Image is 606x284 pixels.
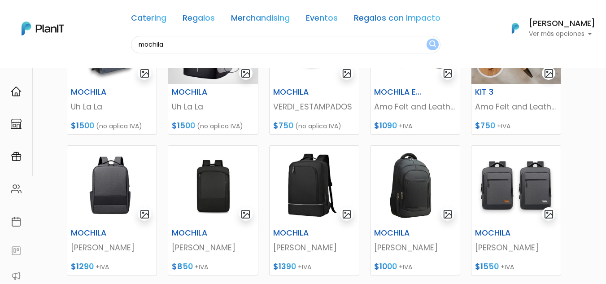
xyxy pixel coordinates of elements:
span: J [90,54,108,72]
a: gallery-light MOCHILA Uh La La $1500 (no aplica IVA) [168,4,258,135]
a: Catering [131,14,166,25]
img: gallery-light [544,209,554,219]
span: (no aplica IVA) [96,122,142,131]
img: thumb_image__copia___copia___copia___copia___copia___copia___copia___copia___copia___copia___copi... [371,146,460,225]
span: +IVA [96,262,109,271]
img: gallery-light [443,68,453,79]
p: Ver más opciones [529,31,595,37]
a: gallery-light MOCHILA Uh La La $1500 (no aplica IVA) [67,4,157,135]
h6: MOCHILA [166,228,228,238]
img: thumb_Captura_de_pantalla_2024-03-05_103417.jpg [168,146,257,225]
h6: MOCHILA EJECUTIVA 1 [369,87,431,97]
img: thumb_2000___2000-Photoroom_-_2024-09-24T110636.663.jpg [471,146,561,225]
img: gallery-light [544,68,554,79]
a: gallery-light MOCHILA [PERSON_NAME] $1000 +IVA [370,145,460,275]
a: Regalos [183,14,215,25]
img: thumb_image__copia___copia___copia___copia___copia___copia___copia___copia___copia___copia___copi... [67,146,157,225]
span: +IVA [298,262,311,271]
img: gallery-light [140,68,150,79]
img: calendar-87d922413cdce8b2cf7b7f5f62616a5cf9e4887200fb71536465627b3292af00.svg [11,216,22,227]
span: $850 [172,261,193,272]
span: +IVA [399,262,412,271]
img: search_button-432b6d5273f82d61273b3651a40e1bd1b912527efae98b1b7a1b2c0702e16a8d.svg [429,40,436,49]
strong: PLAN IT [31,73,57,80]
span: (no aplica IVA) [295,122,341,131]
span: $1500 [172,120,195,131]
img: PlanIt Logo [22,22,64,35]
img: user_04fe99587a33b9844688ac17b531be2b.png [72,54,90,72]
h6: MOCHILA [166,87,228,97]
div: PLAN IT Ya probaste PlanitGO? Vas a poder automatizarlas acciones de todo el año. Escribinos para... [23,63,158,119]
span: $1290 [71,261,94,272]
a: gallery-light MOCHILA VERDI_ESTAMPADOS $750 (no aplica IVA) [269,4,359,135]
i: send [153,135,170,145]
span: $1390 [273,261,296,272]
span: +IVA [399,122,412,131]
p: [PERSON_NAME] [71,242,153,253]
p: Ya probaste PlanitGO? Vas a poder automatizarlas acciones de todo el año. Escribinos para saber más! [31,83,150,112]
img: gallery-light [342,68,352,79]
h6: MOCHILA [470,228,532,238]
img: partners-52edf745621dab592f3b2c58e3bca9d71375a7ef29c3b500c9f145b62cc070d4.svg [11,271,22,281]
a: Eventos [306,14,338,25]
p: [PERSON_NAME] [374,242,456,253]
img: campaigns-02234683943229c281be62815700db0a1741e53638e28bf9629b52c665b00959.svg [11,151,22,162]
h6: KIT 3 [470,87,532,97]
h6: MOCHILA [369,228,431,238]
div: J [23,54,158,72]
i: insert_emoticon [137,135,153,145]
button: PlanIt Logo [PERSON_NAME] Ver más opciones [500,17,595,40]
h6: [PERSON_NAME] [529,20,595,28]
img: gallery-light [240,68,251,79]
span: $1550 [475,261,499,272]
span: (no aplica IVA) [197,122,243,131]
span: ¡Escríbenos! [47,136,137,145]
span: $1000 [374,261,397,272]
img: people-662611757002400ad9ed0e3c099ab2801c6687ba6c219adb57efc949bc21e19d.svg [11,184,22,194]
a: gallery-light MOCHILA [PERSON_NAME] $1390 +IVA [269,145,359,275]
img: home-e721727adea9d79c4d83392d1f703f7f8bce08238fde08b1acbfd93340b81755.svg [11,86,22,97]
span: +IVA [497,122,510,131]
h6: MOCHILA [268,87,330,97]
i: keyboard_arrow_down [139,68,153,82]
p: [PERSON_NAME] [172,242,254,253]
a: gallery-light MOCHILA [PERSON_NAME] $1290 +IVA [67,145,157,275]
a: gallery-light MOCHILA [PERSON_NAME] $1550 +IVA [471,145,561,275]
span: $750 [475,120,495,131]
img: gallery-light [443,209,453,219]
img: gallery-light [140,209,150,219]
h6: MOCHILA [268,228,330,238]
span: $1090 [374,120,397,131]
p: Uh La La [71,101,153,113]
input: Buscá regalos, desayunos, y más [131,36,440,53]
span: $750 [273,120,293,131]
span: +IVA [501,262,514,271]
span: +IVA [195,262,208,271]
a: Merchandising [231,14,290,25]
p: [PERSON_NAME] [273,242,355,253]
a: Regalos con Impacto [354,14,440,25]
p: Amo Felt and Leather [475,101,557,113]
img: thumb_image__copia___copia___copia___copia___copia___copia___copia___copia___copia___copia___copi... [270,146,359,225]
h6: MOCHILA [65,228,127,238]
p: [PERSON_NAME] [475,242,557,253]
h6: MOCHILA [65,87,127,97]
p: Amo Felt and Leather [374,101,456,113]
p: Uh La La [172,101,254,113]
a: gallery-light MOCHILA EJECUTIVA 1 Amo Felt and Leather $1090 +IVA [370,4,460,135]
img: user_d58e13f531133c46cb30575f4d864daf.jpeg [81,45,99,63]
img: feedback-78b5a0c8f98aac82b08bfc38622c3050aee476f2c9584af64705fc4e61158814.svg [11,245,22,256]
span: $1500 [71,120,94,131]
img: PlanIt Logo [506,18,525,38]
img: marketplace-4ceaa7011d94191e9ded77b95e3339b90024bf715f7c57f8cf31f2d8c509eaba.svg [11,118,22,129]
a: gallery-light KIT 3 Amo Felt and Leather $750 +IVA [471,4,561,135]
a: gallery-light MOCHILA [PERSON_NAME] $850 +IVA [168,145,258,275]
img: gallery-light [240,209,251,219]
p: VERDI_ESTAMPADOS [273,101,355,113]
img: gallery-light [342,209,352,219]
